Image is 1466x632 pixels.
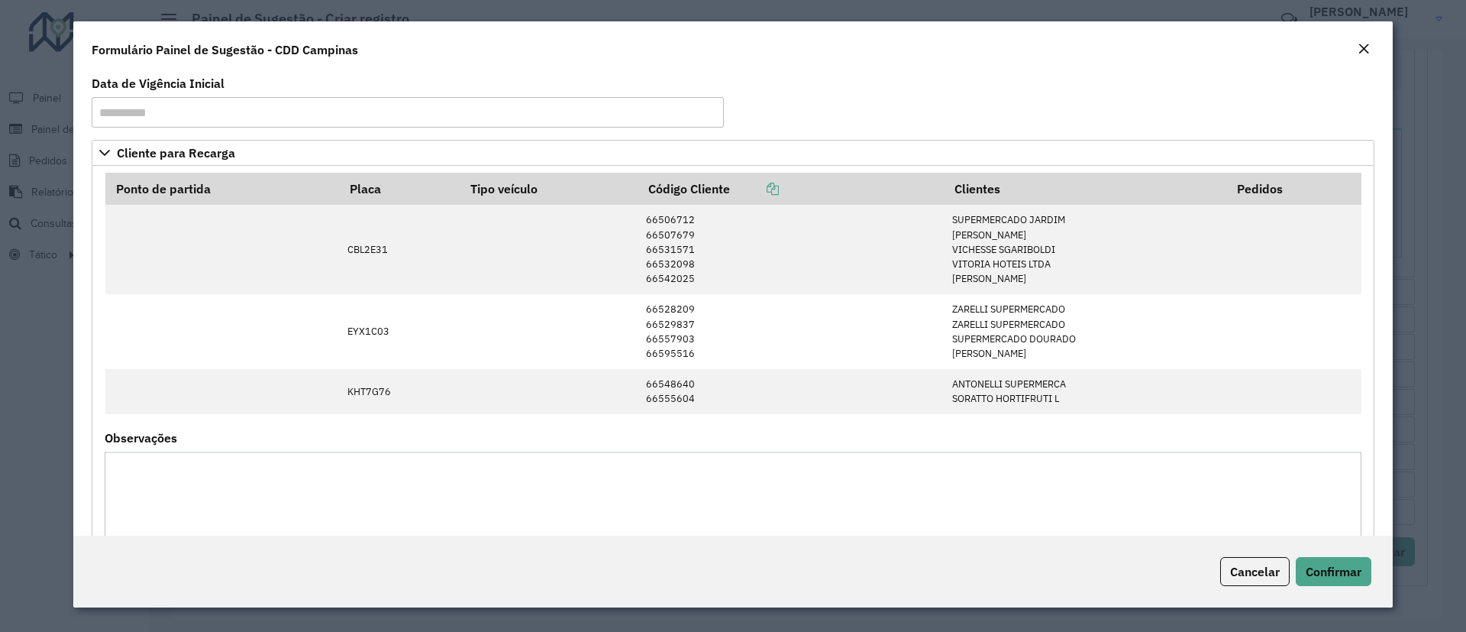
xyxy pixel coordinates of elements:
td: ZARELLI SUPERMERCADO ZARELLI SUPERMERCADO SUPERMERCADO DOURADO [PERSON_NAME] [944,294,1226,369]
h4: Formulário Painel de Sugestão - CDD Campinas [92,41,358,59]
a: Cliente para Recarga [92,140,1374,166]
th: Placa [339,173,460,205]
td: KHT7G76 [339,369,460,414]
td: CBL2E31 [339,205,460,293]
span: Cancelar [1230,564,1280,579]
div: Cliente para Recarga [92,166,1374,601]
th: Tipo veículo [460,173,638,205]
button: Close [1353,40,1374,60]
button: Confirmar [1296,557,1371,586]
td: EYX1C03 [339,294,460,369]
em: Fechar [1358,43,1370,55]
label: Observações [105,429,177,447]
th: Clientes [944,173,1226,205]
td: 66528209 66529837 66557903 66595516 [638,294,944,369]
a: Copiar [730,181,779,196]
span: Confirmar [1306,564,1361,579]
td: SUPERMERCADO JARDIM [PERSON_NAME] VICHESSE SGARIBOLDI VITORIA HOTEIS LTDA [PERSON_NAME] [944,205,1226,293]
button: Cancelar [1220,557,1290,586]
td: ANTONELLI SUPERMERCA SORATTO HORTIFRUTI L [944,369,1226,414]
label: Data de Vigência Inicial [92,74,224,92]
th: Código Cliente [638,173,944,205]
td: 66506712 66507679 66531571 66532098 66542025 [638,205,944,293]
td: 66548640 66555604 [638,369,944,414]
span: Cliente para Recarga [117,147,235,159]
th: Ponto de partida [105,173,340,205]
th: Pedidos [1226,173,1361,205]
